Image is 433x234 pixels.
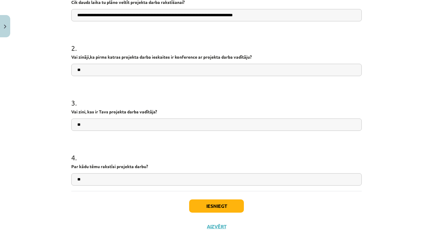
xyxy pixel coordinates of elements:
[71,54,252,60] strong: Vai zināji,ka pirms katras projekta darba ieskaites ir konference ar projekta darba vadītāju?
[71,33,362,52] h1: 2 .
[71,143,362,162] h1: 4 .
[4,25,6,29] img: icon-close-lesson-0947bae3869378f0d4975bcd49f059093ad1ed9edebbc8119c70593378902aed.svg
[71,164,148,169] strong: Par kādu tēmu rakstīsi projekta darbu?
[71,88,362,107] h1: 3 .
[189,199,244,213] button: Iesniegt
[205,223,228,229] button: Aizvērt
[71,109,157,114] strong: Vai zini, kas ir Tavs projekta darba vadītājs?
